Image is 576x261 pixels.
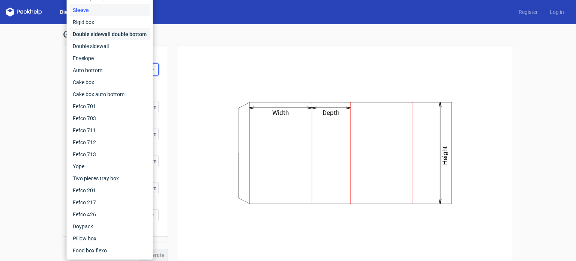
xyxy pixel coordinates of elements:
h1: Generate new dieline [63,30,513,39]
div: Fefco 713 [70,148,150,160]
div: Cake box [70,76,150,88]
text: Depth [323,109,340,116]
div: Double sidewall double bottom [70,28,150,40]
div: Fefco 201 [70,184,150,196]
div: Pillow box [70,232,150,244]
div: Rigid box [70,16,150,28]
div: Two pieces tray box [70,172,150,184]
div: Double sidewall [70,40,150,52]
div: Auto bottom [70,64,150,76]
div: Fefco 701 [70,100,150,112]
div: Envelope [70,52,150,64]
div: Fefco 703 [70,112,150,124]
a: Dielines [54,8,85,16]
text: Width [273,109,289,116]
div: Fefco 426 [70,208,150,220]
div: Doypack [70,220,150,232]
div: Fefco 712 [70,136,150,148]
div: Cake box auto bottom [70,88,150,100]
div: Yope [70,160,150,172]
a: Register [513,8,544,16]
text: Height [441,146,449,165]
a: Log in [544,8,570,16]
div: Fefco 217 [70,196,150,208]
div: Fefco 711 [70,124,150,136]
div: Sleeve [70,4,150,16]
div: Food box flexo [70,244,150,256]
